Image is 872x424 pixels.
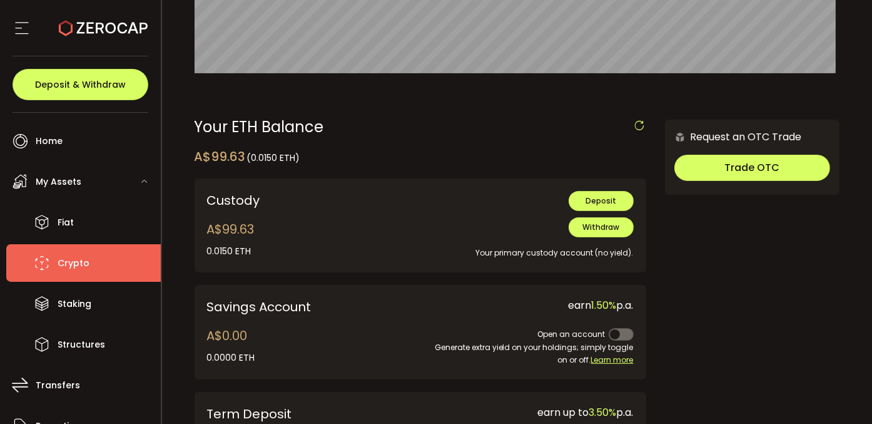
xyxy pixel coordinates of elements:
button: Deposit & Withdraw [13,69,148,100]
span: earn up to p.a. [538,405,634,420]
div: 0.0150 ETH [207,245,255,258]
span: Transfers [36,376,80,395]
span: 3.50% [589,405,617,420]
div: Custody [207,191,378,210]
div: Your primary custody account (no yield). [396,237,633,259]
div: Savings Account [207,297,411,316]
div: Request an OTC Trade [665,129,802,145]
span: Open an account [538,329,606,339]
button: Trade OTC [674,155,830,181]
span: Deposit [586,195,616,206]
span: earn p.a. [569,298,634,313]
span: My Assets [36,173,81,191]
div: 0.0000 ETH [207,351,255,365]
div: Term Deposit [207,405,378,423]
span: 1.50% [592,298,617,313]
div: Generate extra yield on your holdings; simply toggle on or off. [430,341,634,366]
button: Deposit [569,191,634,211]
span: Structures [58,336,105,354]
span: Crypto [58,254,89,272]
span: (0.0150 ETH) [247,152,300,164]
span: Trade OTC [724,160,779,175]
span: Deposit & Withdraw [35,80,126,89]
span: Home [36,132,63,150]
div: A$0.00 [207,326,255,365]
div: A$99.63 [207,220,255,258]
div: A$99.63 [195,147,300,166]
span: Staking [58,295,91,313]
span: Learn more [591,354,634,365]
span: Withdraw [582,222,619,232]
span: Fiat [58,214,74,232]
iframe: Chat Widget [809,364,872,424]
img: 6nGpN7MZ9FLuBP83NiajKbTRY4UzlzQtBKtCrLLspmCkSvCZHBKvY3NxgQaT5JnOQREvtQ257bXeeSTueZfAPizblJ+Fe8JwA... [674,132,686,143]
div: Your ETH Balance [195,120,646,135]
button: Withdraw [569,217,634,237]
